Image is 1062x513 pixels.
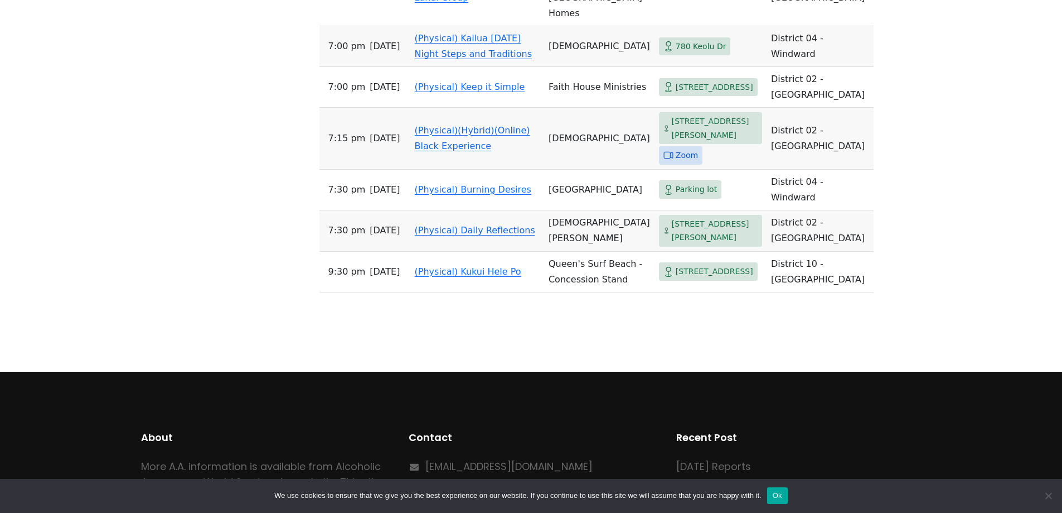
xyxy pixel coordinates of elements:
td: District 02 - [GEOGRAPHIC_DATA] [767,67,874,108]
td: District 10 - [GEOGRAPHIC_DATA] [767,252,874,293]
span: [DATE] [370,39,400,54]
h2: Recent Post [676,430,922,445]
td: [GEOGRAPHIC_DATA] [544,170,654,210]
span: Parking lot [676,183,717,196]
td: Queen's Surf Beach - Concession Stand [544,252,654,293]
span: 7:30 PM [328,182,366,198]
td: District 04 - Windward [767,170,874,210]
button: Ok [767,487,788,504]
a: (Physical) Daily Reflections [415,225,535,236]
td: [DEMOGRAPHIC_DATA][PERSON_NAME] [544,210,654,252]
td: Faith House Ministries [544,67,654,108]
td: District 04 - Windward [767,26,874,67]
span: [STREET_ADDRESS] [676,265,753,279]
span: Zoom [676,148,698,162]
span: [STREET_ADDRESS][PERSON_NAME] [672,217,758,244]
span: We use cookies to ensure that we give you the best experience on our website. If you continue to ... [274,490,761,501]
a: (Physical) Burning Desires [415,184,531,195]
td: [DEMOGRAPHIC_DATA] [544,26,654,67]
a: (Physical) Kailua [DATE] Night Steps and Traditions [415,33,532,59]
span: 7:00 PM [328,79,366,95]
span: 780 Keolu Dr [676,40,726,54]
span: [DATE] [370,223,400,238]
a: [EMAIL_ADDRESS][DOMAIN_NAME] [425,459,593,473]
a: (Physical) Keep it Simple [415,81,525,92]
a: (Physical) Kukui Hele Po [415,266,521,277]
span: 9:30 PM [328,264,366,280]
span: 7:30 PM [328,223,366,238]
span: [DATE] [370,131,400,146]
span: [DATE] [370,79,400,95]
span: [STREET_ADDRESS] [676,80,753,94]
td: District 02 - [GEOGRAPHIC_DATA] [767,210,874,252]
a: [DATE] Reports [676,459,751,473]
h2: Contact [409,430,654,445]
span: [DATE] [370,182,400,198]
span: [STREET_ADDRESS][PERSON_NAME] [672,114,758,142]
span: 7:15 PM [328,131,366,146]
td: [DEMOGRAPHIC_DATA] [544,108,654,170]
a: (Physical)(Hybrid)(Online) Black Experience [415,125,530,151]
h2: About [141,430,386,445]
span: 7:00 PM [328,39,366,54]
td: District 02 - [GEOGRAPHIC_DATA] [767,108,874,170]
a: website [297,475,336,489]
span: No [1042,490,1054,501]
span: [DATE] [370,264,400,280]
